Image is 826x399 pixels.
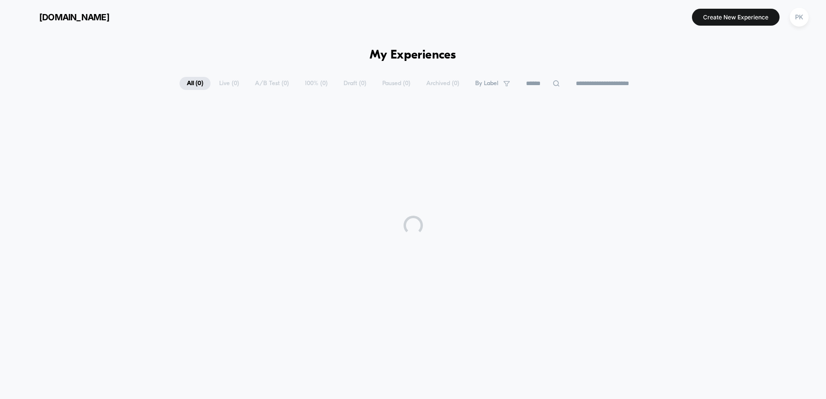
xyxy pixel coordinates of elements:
button: Create New Experience [692,9,780,26]
div: PK [790,8,809,27]
span: By Label [475,80,498,87]
span: All ( 0 ) [180,77,210,90]
span: [DOMAIN_NAME] [39,12,109,22]
button: PK [787,7,811,27]
button: [DOMAIN_NAME] [15,9,112,25]
h1: My Experiences [370,48,456,62]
